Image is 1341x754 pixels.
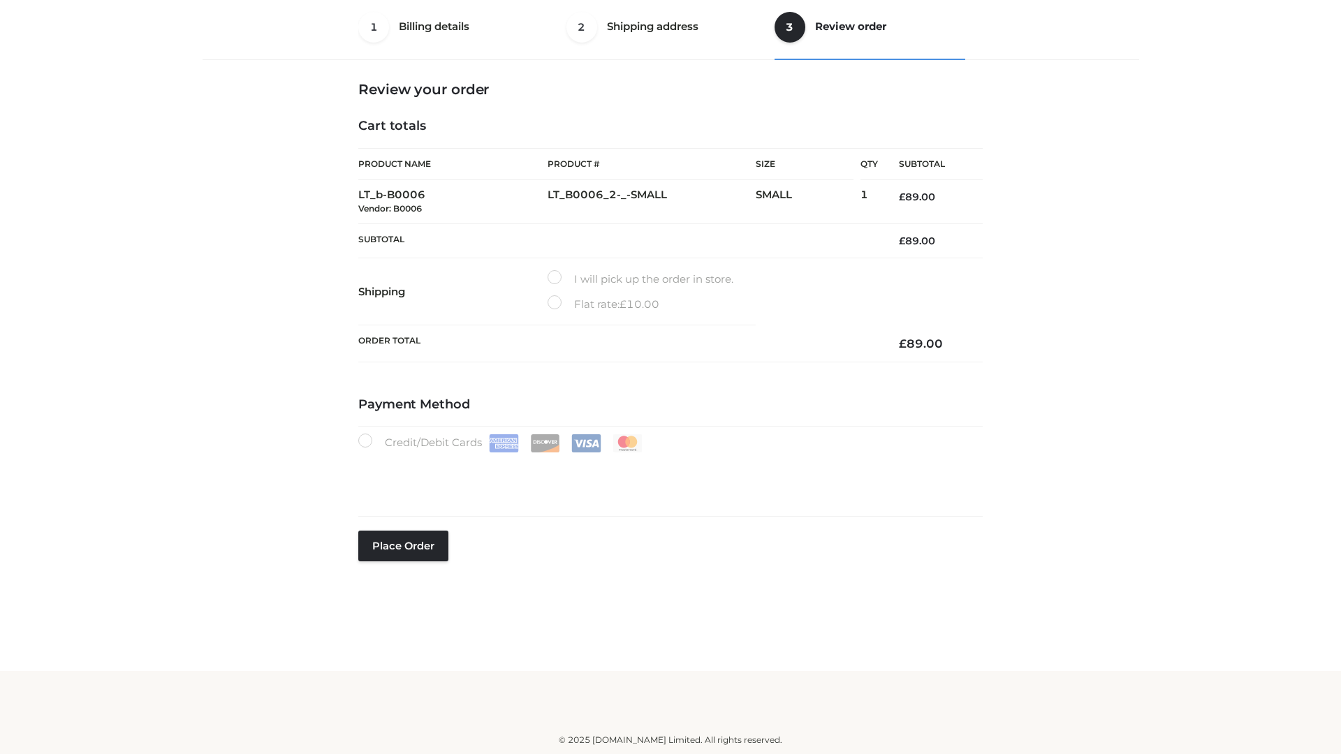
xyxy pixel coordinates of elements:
td: LT_b-B0006 [358,180,548,224]
h3: Review your order [358,81,983,98]
bdi: 89.00 [899,235,935,247]
span: £ [899,235,905,247]
label: I will pick up the order in store. [548,270,733,288]
td: 1 [860,180,878,224]
th: Product Name [358,148,548,180]
button: Place order [358,531,448,561]
h4: Payment Method [358,397,983,413]
td: LT_B0006_2-_-SMALL [548,180,756,224]
img: Visa [571,434,601,452]
iframe: Secure payment input frame [356,450,980,501]
th: Subtotal [358,223,878,258]
img: Mastercard [613,434,643,452]
bdi: 89.00 [899,337,943,350]
bdi: 10.00 [620,297,659,311]
th: Size [756,149,853,180]
span: £ [899,337,907,350]
div: © 2025 [DOMAIN_NAME] Limited. All rights reserved. [207,733,1134,747]
small: Vendor: B0006 [358,203,422,214]
span: £ [899,191,905,203]
th: Shipping [358,258,548,325]
label: Flat rate: [548,295,659,313]
h4: Cart totals [358,119,983,134]
label: Credit/Debit Cards [358,434,644,452]
img: Discover [530,434,560,452]
img: Amex [489,434,519,452]
th: Subtotal [878,149,983,180]
th: Order Total [358,325,878,362]
bdi: 89.00 [899,191,935,203]
span: £ [620,297,626,311]
th: Qty [860,148,878,180]
th: Product # [548,148,756,180]
td: SMALL [756,180,860,224]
